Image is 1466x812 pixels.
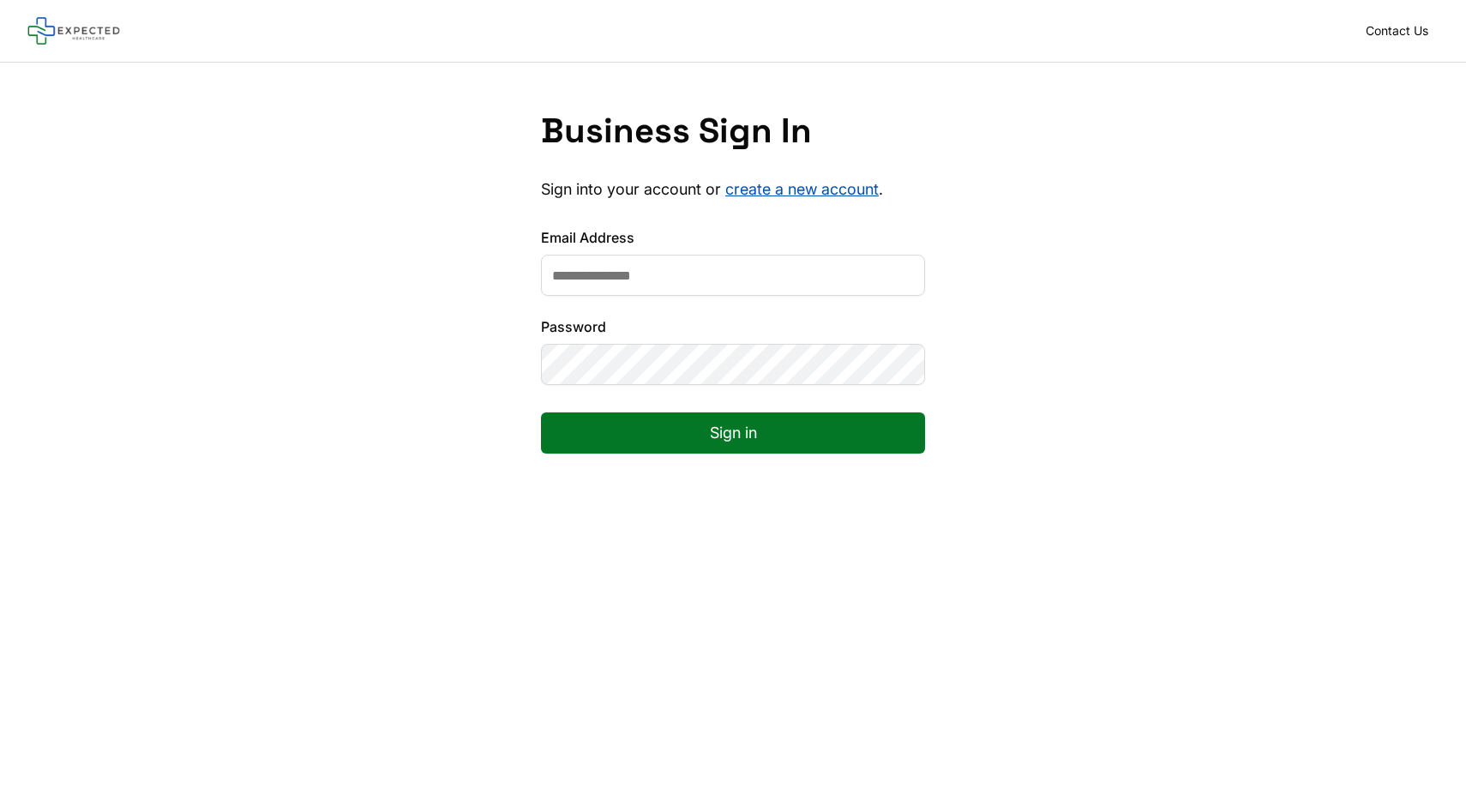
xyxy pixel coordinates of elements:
[541,316,925,337] label: Password
[1355,19,1439,43] a: Contact Us
[541,412,925,454] button: Sign in
[541,227,925,248] label: Email Address
[541,111,925,152] h1: Business Sign In
[725,180,879,198] a: create a new account
[541,179,925,200] p: Sign into your account or .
